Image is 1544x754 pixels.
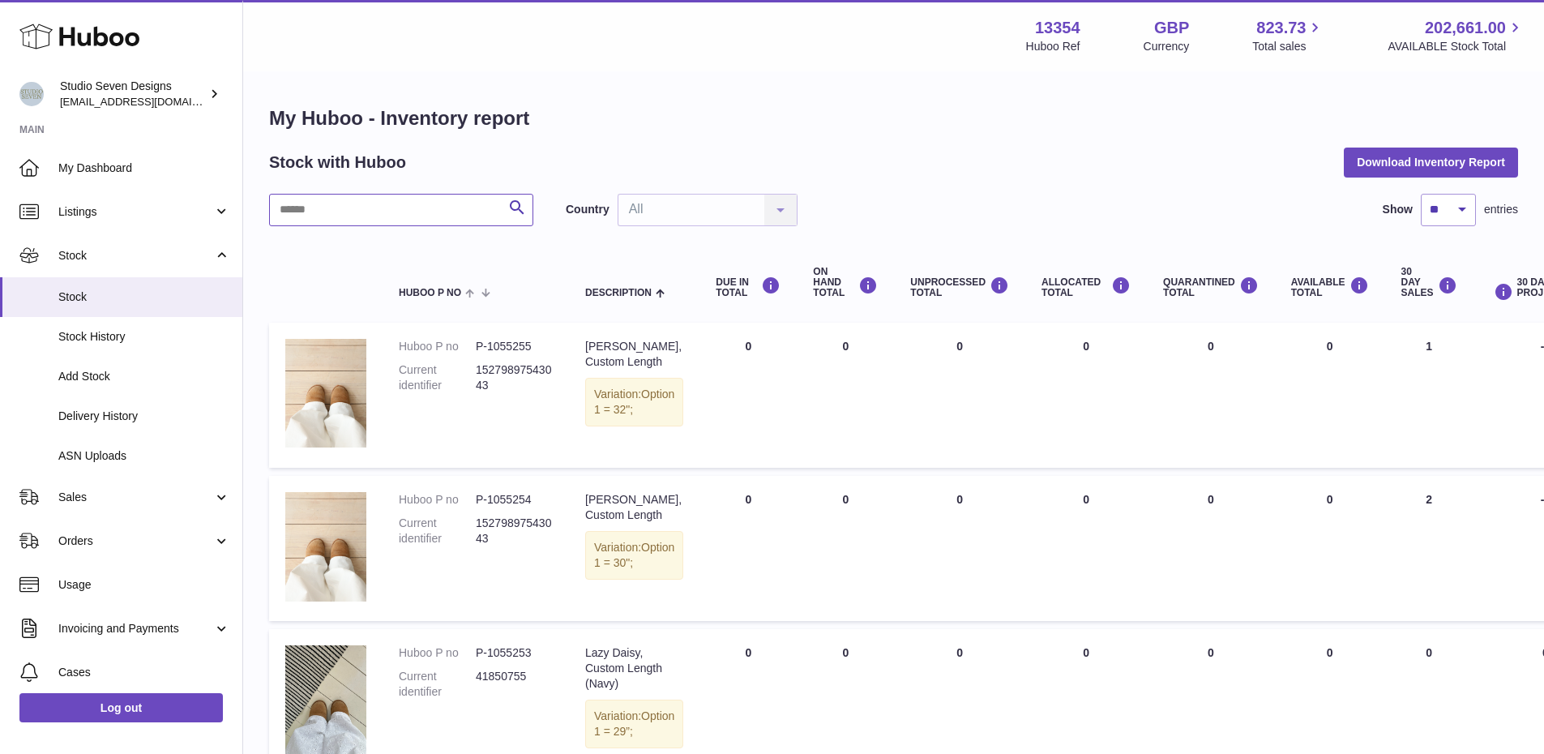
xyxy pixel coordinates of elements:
[594,541,674,569] span: Option 1 = 30";
[585,339,683,370] div: [PERSON_NAME], Custom Length
[585,288,652,298] span: Description
[1208,493,1214,506] span: 0
[910,276,1009,298] div: UNPROCESSED Total
[1385,476,1473,621] td: 2
[58,665,230,680] span: Cases
[1291,276,1369,298] div: AVAILABLE Total
[476,669,553,700] dd: 41850755
[797,323,894,468] td: 0
[566,202,609,217] label: Country
[1388,39,1525,54] span: AVAILABLE Stock Total
[585,645,683,692] div: Lazy Daisy, Custom Length (Navy)
[399,492,476,508] dt: Huboo P no
[60,79,206,109] div: Studio Seven Designs
[476,492,553,508] dd: P-1055254
[19,693,223,722] a: Log out
[476,362,553,393] dd: 15279897543043
[1026,39,1080,54] div: Huboo Ref
[1208,340,1214,353] span: 0
[716,276,781,298] div: DUE IN TOTAL
[699,323,797,468] td: 0
[585,378,683,426] div: Variation:
[1035,17,1080,39] strong: 13354
[58,409,230,424] span: Delivery History
[60,95,238,108] span: [EMAIL_ADDRESS][DOMAIN_NAME]
[699,476,797,621] td: 0
[58,621,213,636] span: Invoicing and Payments
[399,339,476,354] dt: Huboo P no
[1388,17,1525,54] a: 202,661.00 AVAILABLE Stock Total
[1025,476,1147,621] td: 0
[797,476,894,621] td: 0
[1344,148,1518,177] button: Download Inventory Report
[1275,476,1385,621] td: 0
[285,492,366,601] img: product image
[813,267,878,299] div: ON HAND Total
[1401,267,1457,299] div: 30 DAY SALES
[399,288,461,298] span: Huboo P no
[399,362,476,393] dt: Current identifier
[1041,276,1131,298] div: ALLOCATED Total
[58,248,213,263] span: Stock
[1275,323,1385,468] td: 0
[399,516,476,546] dt: Current identifier
[1425,17,1506,39] span: 202,661.00
[1163,276,1259,298] div: QUARANTINED Total
[285,645,366,753] img: product image
[894,476,1025,621] td: 0
[58,577,230,593] span: Usage
[1154,17,1189,39] strong: GBP
[399,645,476,661] dt: Huboo P no
[1385,323,1473,468] td: 1
[1252,39,1324,54] span: Total sales
[58,289,230,305] span: Stock
[476,645,553,661] dd: P-1055253
[1383,202,1413,217] label: Show
[1208,646,1214,659] span: 0
[58,369,230,384] span: Add Stock
[58,490,213,505] span: Sales
[1484,202,1518,217] span: entries
[399,669,476,700] dt: Current identifier
[585,700,683,748] div: Variation:
[1252,17,1324,54] a: 823.73 Total sales
[58,533,213,549] span: Orders
[269,105,1518,131] h1: My Huboo - Inventory report
[894,323,1025,468] td: 0
[269,152,406,174] h2: Stock with Huboo
[1025,323,1147,468] td: 0
[585,531,683,580] div: Variation:
[58,204,213,220] span: Listings
[58,329,230,345] span: Stock History
[285,339,366,448] img: product image
[1256,17,1306,39] span: 823.73
[594,388,674,416] span: Option 1 = 32";
[19,82,44,106] img: contact.studiosevendesigns@gmail.com
[476,339,553,354] dd: P-1055255
[58,161,230,176] span: My Dashboard
[58,448,230,464] span: ASN Uploads
[1144,39,1190,54] div: Currency
[476,516,553,546] dd: 15279897543043
[585,492,683,523] div: [PERSON_NAME], Custom Length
